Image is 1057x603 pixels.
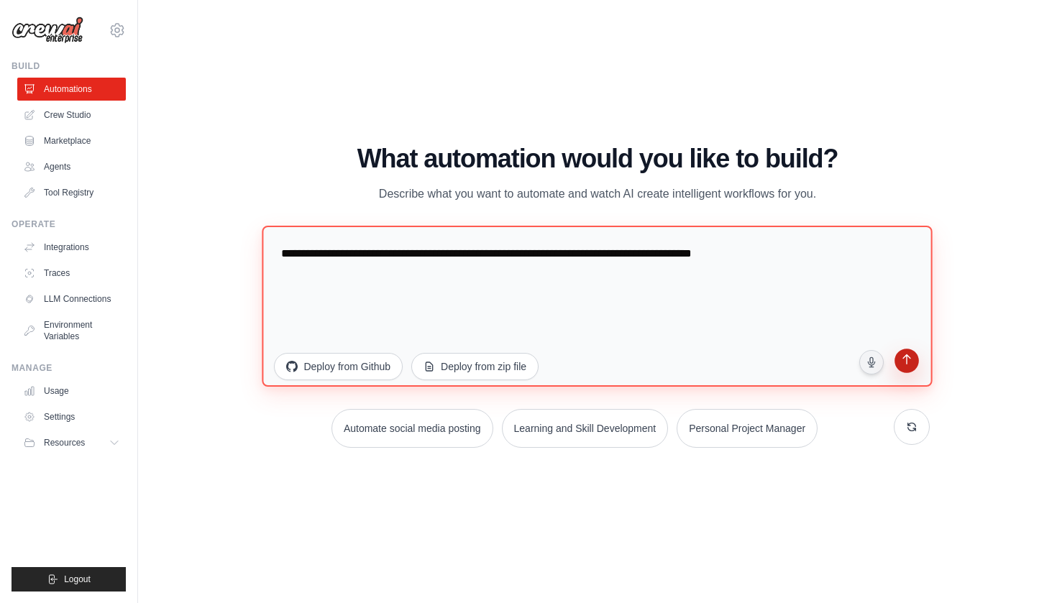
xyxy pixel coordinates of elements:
[17,262,126,285] a: Traces
[677,409,818,448] button: Personal Project Manager
[17,431,126,454] button: Resources
[17,236,126,259] a: Integrations
[985,534,1057,603] iframe: Chat Widget
[356,185,839,203] p: Describe what you want to automate and watch AI create intelligent workflows for you.
[17,405,126,428] a: Settings
[265,144,929,173] h1: What automation would you like to build?
[12,17,83,44] img: Logo
[12,218,126,230] div: Operate
[17,379,126,402] a: Usage
[17,313,126,348] a: Environment Variables
[12,567,126,592] button: Logout
[411,353,539,380] button: Deploy from zip file
[64,574,91,585] span: Logout
[44,437,85,448] span: Resources
[17,78,126,101] a: Automations
[17,103,126,126] a: Crew Studio
[331,409,493,448] button: Automate social media posting
[17,129,126,152] a: Marketplace
[274,353,403,380] button: Deploy from Github
[17,287,126,310] a: LLM Connections
[12,362,126,374] div: Manage
[12,60,126,72] div: Build
[17,181,126,204] a: Tool Registry
[17,155,126,178] a: Agents
[502,409,669,448] button: Learning and Skill Development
